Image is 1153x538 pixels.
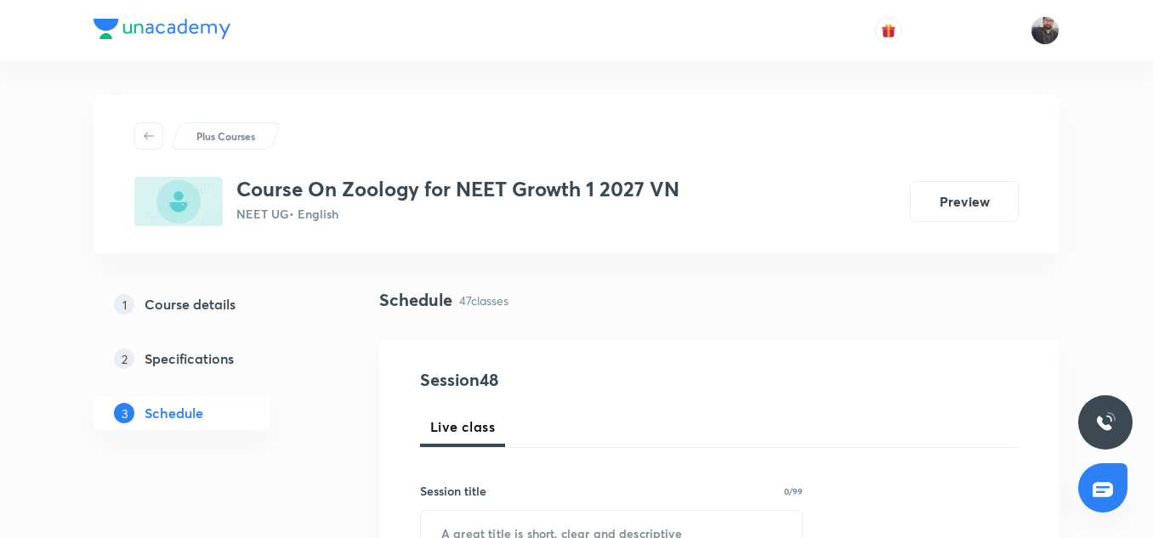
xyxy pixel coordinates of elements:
[114,403,134,423] p: 3
[236,205,679,223] p: NEET UG • English
[114,348,134,369] p: 2
[145,348,234,369] h5: Specifications
[145,294,236,314] h5: Course details
[430,416,495,437] span: Live class
[94,19,230,39] img: Company Logo
[910,181,1019,222] button: Preview
[420,482,486,500] h6: Session title
[196,128,255,144] p: Plus Courses
[236,177,679,201] h3: Course On Zoology for NEET Growth 1 2027 VN
[1095,412,1116,433] img: ttu
[459,292,508,309] p: 47 classes
[94,19,230,43] a: Company Logo
[134,177,223,226] img: 588E975D-F3FF-454D-B393-2B7CDB87B32E_plus.png
[420,367,730,393] h4: Session 48
[94,342,325,376] a: 2Specifications
[379,287,452,313] h4: Schedule
[881,23,896,38] img: avatar
[1031,16,1059,45] img: Vishal Choudhary
[94,287,325,321] a: 1Course details
[875,17,902,44] button: avatar
[145,403,203,423] h5: Schedule
[784,487,803,496] p: 0/99
[114,294,134,314] p: 1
